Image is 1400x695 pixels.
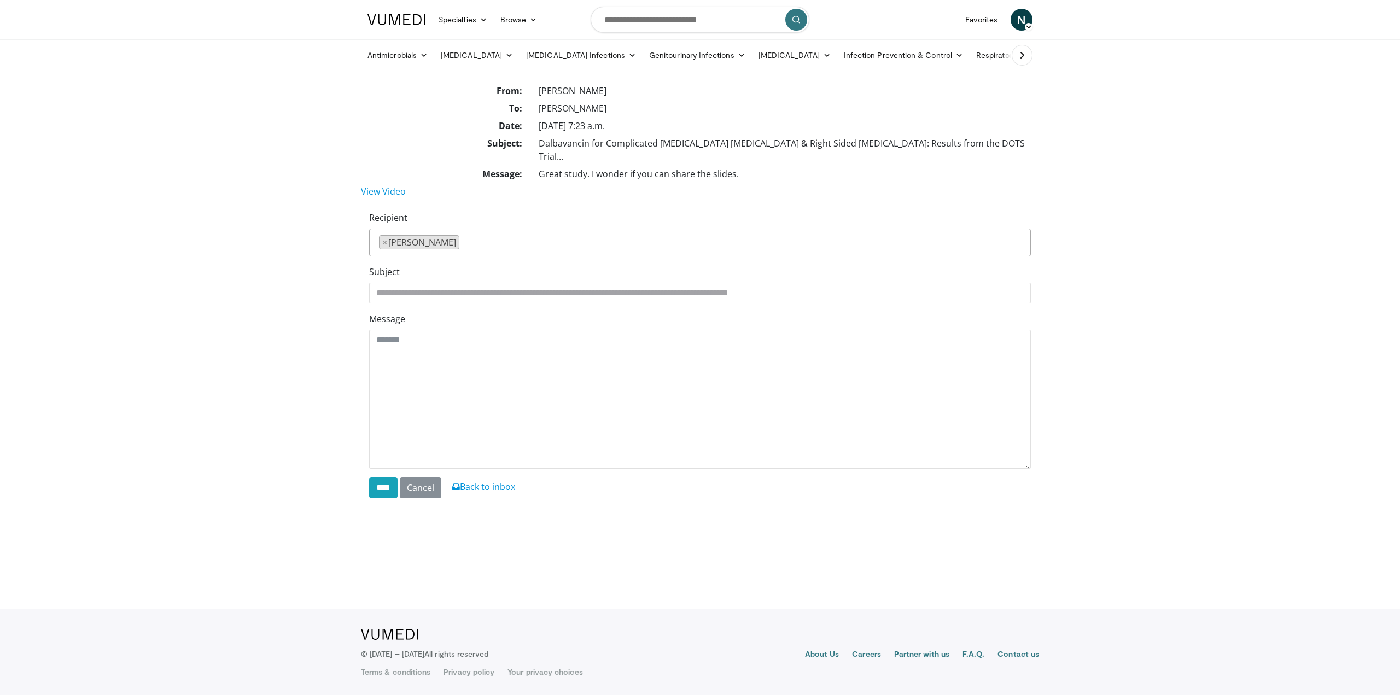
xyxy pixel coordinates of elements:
a: Cancel [400,477,441,498]
span: All rights reserved [424,649,488,658]
label: Subject [369,265,400,278]
a: Respiratory Infections [970,44,1071,66]
a: [MEDICAL_DATA] [434,44,520,66]
img: VuMedi Logo [361,629,418,640]
a: Partner with us [894,649,949,662]
a: Your privacy choices [507,667,582,678]
a: F.A.Q. [962,649,984,662]
dd: Dalbavancin for Complicated [MEDICAL_DATA] [MEDICAL_DATA] & Right Sided [MEDICAL_DATA]: Results f... [530,137,1039,163]
a: View Video [361,185,406,197]
a: Infection Prevention & Control [837,44,970,66]
dd: [DATE] 7:23 a.m. [530,119,1039,132]
a: N [1011,9,1032,31]
a: Specialties [432,9,494,31]
a: [MEDICAL_DATA] Infections [520,44,643,66]
a: Back to inbox [452,481,515,493]
span: × [382,236,387,249]
dt: To: [361,102,530,119]
a: Genitourinary Infections [643,44,752,66]
dt: Subject: [361,137,530,167]
a: [MEDICAL_DATA] [752,44,837,66]
dd: [PERSON_NAME] [530,84,1039,97]
label: Recipient [369,211,407,224]
a: Favorites [959,9,1004,31]
dd: Great study. I wonder if you can share the slides. [530,167,1039,180]
a: Contact us [997,649,1039,662]
dt: From: [361,84,530,102]
dd: [PERSON_NAME] [530,102,1039,115]
dt: Message: [361,167,530,185]
a: Browse [494,9,544,31]
input: Search topics, interventions [591,7,809,33]
dt: Date: [361,119,530,137]
a: Careers [852,649,881,662]
li: Paddy Ssentongo [379,235,459,249]
a: Terms & conditions [361,667,430,678]
a: Privacy policy [444,667,494,678]
p: © [DATE] – [DATE] [361,649,489,659]
img: VuMedi Logo [367,14,425,25]
a: About Us [805,649,839,662]
label: Message [369,312,405,325]
a: Antimicrobials [361,44,434,66]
